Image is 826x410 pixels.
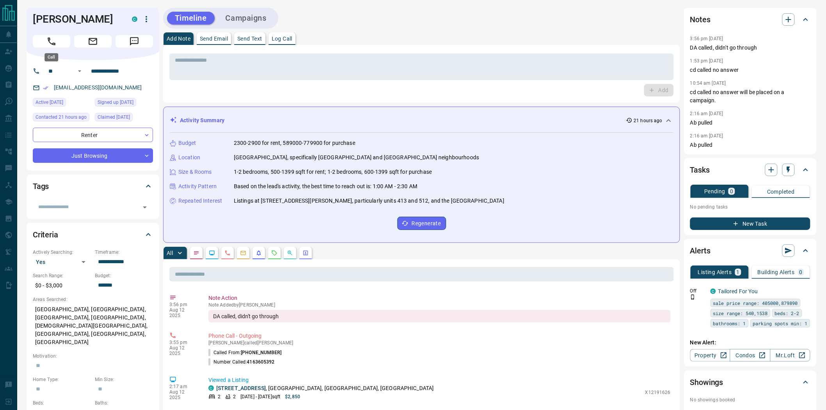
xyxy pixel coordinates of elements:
p: Listing Alerts [698,269,732,275]
span: beds: 2-2 [775,309,799,317]
p: Activity Summary [180,116,224,125]
p: Based on the lead's activity, the best time to reach out is: 1:00 AM - 2:30 AM [234,182,417,191]
div: Tue Aug 12 2025 [33,113,91,124]
p: Location [178,153,200,162]
p: 1 [737,269,740,275]
h2: Criteria [33,228,58,241]
span: [PHONE_NUMBER] [241,350,281,355]
p: Note Action [208,294,671,302]
svg: Agent Actions [303,250,309,256]
a: Property [690,349,730,362]
p: cd called no answer will be placed on a campaign. [690,88,810,105]
a: Condos [730,349,770,362]
svg: Notes [193,250,199,256]
div: Activity Summary21 hours ago [170,113,673,128]
div: Call [45,53,58,61]
div: condos.ca [710,289,716,294]
p: 1:53 pm [DATE] [690,58,723,64]
span: Claimed [DATE] [98,113,130,121]
div: Wed Jun 04 2025 [95,113,153,124]
svg: Lead Browsing Activity [209,250,215,256]
span: parking spots min: 1 [753,319,808,327]
button: New Task [690,217,810,230]
p: Motivation: [33,353,153,360]
div: Tags [33,177,153,196]
svg: Push Notification Only [690,294,696,300]
p: Areas Searched: [33,296,153,303]
span: Contacted 21 hours ago [36,113,87,121]
h2: Alerts [690,244,710,257]
p: Ab pulled [690,119,810,127]
button: Timeline [167,12,215,25]
p: 3:56 pm [169,302,197,307]
p: Timeframe: [95,249,153,256]
p: Size & Rooms [178,168,212,176]
div: condos.ca [208,385,214,391]
h1: [PERSON_NAME] [33,13,120,25]
span: Email [74,35,112,48]
p: Ab pulled [690,141,810,149]
span: 4163605392 [247,359,275,365]
p: Home Type: [33,376,91,383]
div: Wed May 27 2020 [95,98,153,109]
p: Actively Searching: [33,249,91,256]
h2: Showings [690,376,723,389]
a: [EMAIL_ADDRESS][DOMAIN_NAME] [54,84,142,91]
h2: Tags [33,180,49,193]
span: size range: 540,1538 [713,309,768,317]
p: 2:16 am [DATE] [690,111,723,116]
p: [GEOGRAPHIC_DATA], specifically [GEOGRAPHIC_DATA] and [GEOGRAPHIC_DATA] neighbourhoods [234,153,479,162]
p: Repeated Interest [178,197,222,205]
div: Renter [33,128,153,142]
div: Notes [690,10,810,29]
svg: Requests [271,250,278,256]
p: [GEOGRAPHIC_DATA], [GEOGRAPHIC_DATA], [GEOGRAPHIC_DATA], [GEOGRAPHIC_DATA], [DEMOGRAPHIC_DATA][GE... [33,303,153,349]
p: No showings booked [690,396,810,403]
div: DA called, didn't go through [208,310,671,323]
p: 0 [799,269,803,275]
svg: Listing Alerts [256,250,262,256]
button: Regenerate [397,217,446,230]
div: Yes [33,256,91,268]
a: [STREET_ADDRESS] [216,385,266,391]
button: Open [75,66,84,76]
a: Tailored For You [718,288,758,294]
p: Min Size: [95,376,153,383]
svg: Opportunities [287,250,293,256]
button: Open [139,202,150,213]
span: Message [116,35,153,48]
div: Criteria [33,225,153,244]
p: Send Text [237,36,262,41]
p: Budget: [95,272,153,279]
p: No pending tasks [690,201,810,213]
a: Mr.Loft [770,349,810,362]
p: [DATE] - [DATE] sqft [240,393,280,400]
p: Send Email [200,36,228,41]
p: cd called no answer [690,66,810,74]
p: Log Call [272,36,292,41]
p: Completed [767,189,795,194]
p: $2,850 [285,393,300,400]
p: 2 [218,393,221,400]
p: Aug 12 2025 [169,389,197,400]
div: Alerts [690,241,810,260]
p: 3:55 pm [169,340,197,345]
span: Call [33,35,70,48]
div: Tue Aug 12 2025 [33,98,91,109]
div: condos.ca [132,16,137,22]
p: Building Alerts [758,269,795,275]
p: 2:16 am [DATE] [690,133,723,139]
div: Showings [690,373,810,392]
svg: Calls [224,250,231,256]
p: $0 - $3,000 [33,279,91,292]
h2: Notes [690,13,710,26]
svg: Emails [240,250,246,256]
p: 2 [233,393,236,400]
p: Aug 12 2025 [169,307,197,318]
p: New Alert: [690,339,810,347]
h2: Tasks [690,164,710,176]
p: Off [690,287,706,294]
p: Number Called: [208,358,275,365]
p: Add Note [167,36,190,41]
div: Just Browsing [33,148,153,163]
